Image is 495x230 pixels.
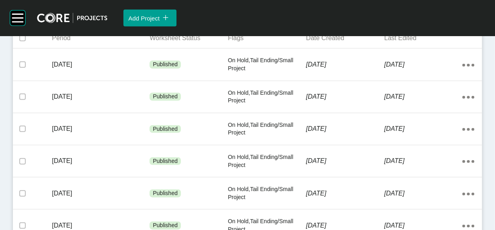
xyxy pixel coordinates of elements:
p: Published [153,61,178,69]
p: On Hold,Tail Ending/Small Project [228,121,306,137]
p: [DATE] [52,157,150,165]
p: [DATE] [52,221,150,230]
p: [DATE] [384,157,463,165]
p: On Hold,Tail Ending/Small Project [228,153,306,169]
p: [DATE] [306,92,384,101]
p: On Hold,Tail Ending/Small Project [228,89,306,105]
p: Period [52,34,150,43]
p: [DATE] [306,189,384,198]
p: Last Edited [384,34,463,43]
p: [DATE] [52,189,150,198]
p: Published [153,125,178,133]
p: Worksheet Status [150,34,228,43]
p: [DATE] [384,124,463,133]
p: On Hold,Tail Ending/Small Project [228,57,306,72]
p: Flags [228,34,306,43]
p: [DATE] [384,189,463,198]
p: [DATE] [52,124,150,133]
img: core-logo-dark.3138cae2.png [37,13,107,23]
button: Add Project [123,10,177,26]
p: [DATE] [384,92,463,101]
p: [DATE] [306,124,384,133]
p: [DATE] [306,60,384,69]
p: [DATE] [306,157,384,165]
p: On Hold,Tail Ending/Small Project [228,185,306,201]
p: [DATE] [306,221,384,230]
p: Date Created [306,34,384,43]
p: Published [153,157,178,165]
p: Published [153,222,178,230]
p: [DATE] [52,60,150,69]
p: Published [153,93,178,101]
p: [DATE] [384,60,463,69]
span: Add Project [128,15,160,22]
p: Published [153,189,178,197]
p: [DATE] [52,92,150,101]
p: [DATE] [384,221,463,230]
